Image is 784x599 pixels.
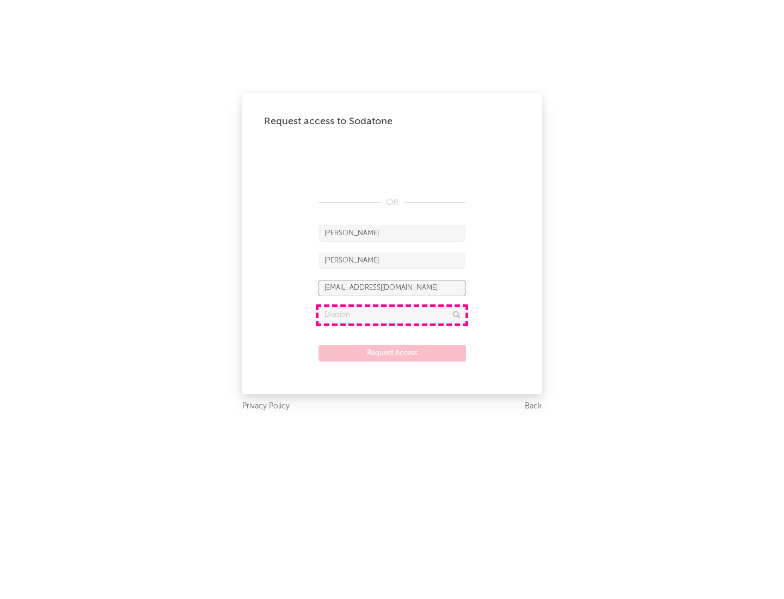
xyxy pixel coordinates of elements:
[318,253,465,269] input: Last Name
[264,115,520,128] div: Request access to Sodatone
[318,307,465,323] input: Division
[318,280,465,296] input: Email
[242,400,290,413] a: Privacy Policy
[318,196,465,209] div: OR
[318,345,466,362] button: Request Access
[525,400,542,413] a: Back
[318,225,465,242] input: First Name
